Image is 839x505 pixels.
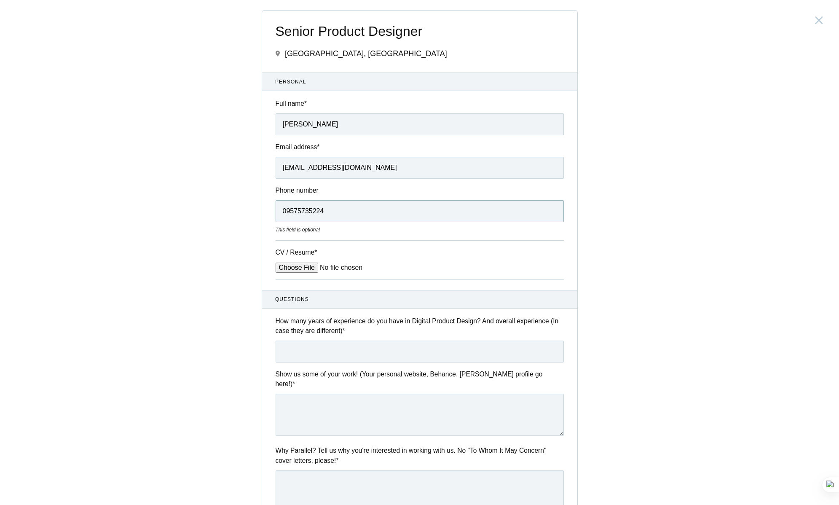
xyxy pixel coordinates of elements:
label: Show us some of your work! (Your personal website, Behance, [PERSON_NAME] profile go here!) [276,369,564,389]
div: This field is optional [276,226,564,234]
label: Why Parallel? Tell us why you're interested in working with us. No "To Whom It May Concern" cover... [276,446,564,465]
span: Personal [275,78,564,86]
label: How many years of experience do you have in Digital Product Design? And overall experience (In ca... [276,316,564,336]
span: Senior Product Designer [276,24,564,39]
label: CV / Resume [276,247,339,257]
span: [GEOGRAPHIC_DATA], [GEOGRAPHIC_DATA] [285,49,447,58]
label: Phone number [276,185,564,195]
span: Questions [275,295,564,303]
label: Email address [276,142,564,152]
label: Full name [276,99,564,108]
